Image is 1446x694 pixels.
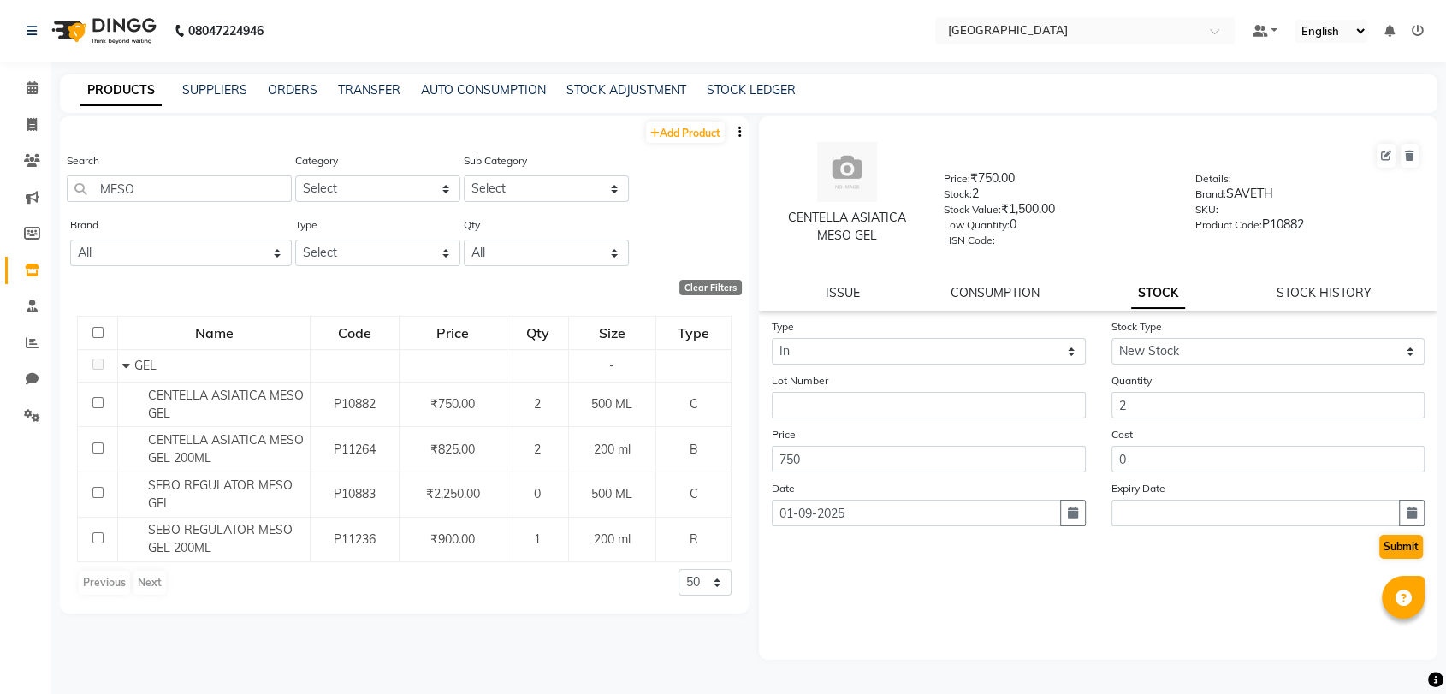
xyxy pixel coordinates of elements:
label: SKU: [1194,202,1218,217]
div: CENTELLA ASIATICA MESO GEL [776,209,918,245]
label: Product Code: [1194,217,1261,233]
span: C [689,396,697,412]
label: Price: [944,171,970,187]
div: ₹750.00 [944,169,1170,193]
div: 0 [944,216,1170,240]
div: SAVETH [1194,185,1420,209]
span: B [689,442,697,457]
span: P10883 [334,486,376,501]
div: Name [119,317,309,348]
span: 2 [534,442,541,457]
div: Price [400,317,506,348]
div: Size [570,317,655,348]
label: Qty [464,217,480,233]
span: ₹750.00 [430,396,475,412]
span: - [609,358,614,373]
span: 0 [534,486,541,501]
label: Lot Number [772,373,828,389]
b: 08047224946 [188,7,264,55]
span: CENTELLA ASIATICA MESO GEL [148,388,304,421]
label: Date [772,481,795,496]
div: Clear Filters [679,280,742,295]
a: STOCK LEDGER [707,82,796,98]
a: AUTO CONSUMPTION [421,82,546,98]
label: Stock Type [1111,319,1162,335]
label: Cost [1111,427,1133,442]
span: CENTELLA ASIATICA MESO GEL 200ML [148,432,304,466]
div: ₹1,500.00 [944,200,1170,224]
label: Stock: [944,187,972,202]
label: Search [67,153,99,169]
span: 500 ML [591,396,632,412]
label: Sub Category [464,153,527,169]
label: Quantity [1111,373,1152,389]
a: CONSUMPTION [951,285,1040,300]
span: 1 [534,531,541,547]
div: 2 [944,185,1170,209]
img: logo [44,7,161,55]
label: Category [295,153,338,169]
span: SEBO REGULATOR MESO GEL [148,477,293,511]
span: 200 ml [594,531,631,547]
span: P11264 [334,442,376,457]
a: STOCK HISTORY [1277,285,1372,300]
span: P11236 [334,531,376,547]
a: PRODUCTS [80,75,162,106]
a: TRANSFER [338,82,400,98]
label: Brand [70,217,98,233]
a: STOCK ADJUSTMENT [566,82,686,98]
label: Price [772,427,796,442]
span: C [689,486,697,501]
img: avatar [817,142,877,202]
span: R [689,531,697,547]
a: Add Product [646,122,725,143]
a: SUPPLIERS [182,82,247,98]
span: 2 [534,396,541,412]
span: GEL [134,358,157,373]
a: STOCK [1131,278,1185,309]
a: ISSUE [825,285,859,300]
span: ₹900.00 [430,531,475,547]
span: 500 ML [591,486,632,501]
div: Code [311,317,398,348]
label: Stock Value: [944,202,1001,217]
span: ₹825.00 [430,442,475,457]
div: Type [657,317,730,348]
span: ₹2,250.00 [426,486,480,501]
div: Qty [508,317,567,348]
span: SEBO REGULATOR MESO GEL 200ML [148,522,293,555]
label: Type [295,217,317,233]
label: Type [772,319,794,335]
span: P10882 [334,396,376,412]
span: Collapse Row [122,358,134,373]
span: 200 ml [594,442,631,457]
div: P10882 [1194,216,1420,240]
label: Expiry Date [1111,481,1165,496]
label: Low Quantity: [944,217,1010,233]
input: Search by product name or code [67,175,292,202]
label: Details: [1194,171,1230,187]
label: HSN Code: [944,233,995,248]
a: ORDERS [268,82,317,98]
button: Submit [1379,535,1423,559]
label: Brand: [1194,187,1225,202]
